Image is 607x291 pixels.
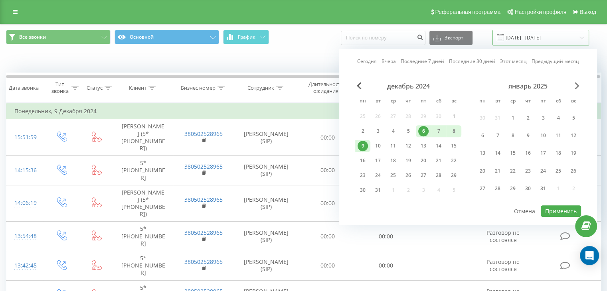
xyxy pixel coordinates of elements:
[234,222,299,251] td: [PERSON_NAME] (SIP)
[505,110,520,125] div: ср 1 янв. 2025 г.
[358,170,368,181] div: 23
[523,130,533,141] div: 9
[418,141,429,151] div: 13
[401,58,444,65] a: Последние 7 дней
[505,181,520,196] div: ср 29 янв. 2025 г.
[299,222,357,251] td: 00:00
[433,155,444,166] div: 21
[370,155,386,167] div: вт 17 дек. 2024 г.
[14,130,36,145] div: 15:51:59
[370,184,386,196] div: вт 31 дек. 2024 г.
[50,81,69,94] div: Тип звонка
[492,183,503,194] div: 28
[508,183,518,194] div: 29
[492,96,504,108] abbr: вторник
[388,155,398,166] div: 18
[358,185,368,195] div: 30
[538,148,548,159] div: 17
[372,96,384,108] abbr: вторник
[9,85,39,91] div: Дата звонка
[523,166,533,176] div: 23
[508,148,518,159] div: 15
[6,30,111,44] button: Все звонки
[341,31,425,45] input: Поиск по номеру
[115,30,219,44] button: Основной
[475,128,490,143] div: пн 6 янв. 2025 г.
[388,141,398,151] div: 11
[553,130,564,141] div: 11
[370,140,386,152] div: вт 10 дек. 2024 г.
[403,141,413,151] div: 12
[417,96,429,108] abbr: пятница
[223,30,269,44] button: График
[373,126,383,136] div: 3
[113,156,173,185] td: 5*[PHONE_NUMBER]
[403,155,413,166] div: 19
[520,163,536,178] div: чт 23 янв. 2025 г.
[181,85,216,91] div: Бизнес номер
[234,119,299,156] td: [PERSON_NAME] (SIP)
[14,163,36,178] div: 14:15:36
[500,58,527,65] a: Этот месяц
[355,155,370,167] div: пн 16 дек. 2024 г.
[184,130,223,138] a: 380502528965
[523,183,533,194] div: 30
[129,85,146,91] div: Клиент
[299,119,357,156] td: 00:00
[373,185,383,195] div: 31
[358,141,368,151] div: 9
[433,126,444,136] div: 7
[568,113,579,123] div: 5
[401,125,416,137] div: чт 5 дек. 2024 г.
[505,128,520,143] div: ср 8 янв. 2025 г.
[433,170,444,181] div: 28
[14,228,36,244] div: 13:54:48
[373,170,383,181] div: 24
[505,163,520,178] div: ср 22 янв. 2025 г.
[505,146,520,161] div: ср 15 янв. 2025 г.
[431,140,446,152] div: сб 14 дек. 2024 г.
[486,229,520,244] span: Разговор не состоялся
[475,146,490,161] div: пн 13 янв. 2025 г.
[536,128,551,143] div: пт 10 янв. 2025 г.
[449,141,459,151] div: 15
[435,9,500,15] span: Реферальная программа
[523,113,533,123] div: 2
[446,155,461,167] div: вс 22 дек. 2024 г.
[386,155,401,167] div: ср 18 дек. 2024 г.
[113,222,173,251] td: 5*[PHONE_NUMBER]
[357,82,362,89] span: Previous Month
[373,155,383,166] div: 17
[538,183,548,194] div: 31
[566,110,581,125] div: вс 5 янв. 2025 г.
[568,148,579,159] div: 19
[536,163,551,178] div: пт 24 янв. 2025 г.
[551,110,566,125] div: сб 4 янв. 2025 г.
[6,103,601,119] td: Понедельник, 9 Декабря 2024
[184,196,223,203] a: 380502528965
[551,128,566,143] div: сб 11 янв. 2025 г.
[19,34,46,40] span: Все звонки
[520,128,536,143] div: чт 9 янв. 2025 г.
[446,169,461,181] div: вс 29 дек. 2024 г.
[538,113,548,123] div: 3
[508,166,518,176] div: 22
[449,126,459,136] div: 8
[386,140,401,152] div: ср 11 дек. 2024 г.
[403,126,413,136] div: 5
[355,184,370,196] div: пн 30 дек. 2024 г.
[490,181,505,196] div: вт 28 янв. 2025 г.
[355,169,370,181] div: пн 23 дек. 2024 г.
[523,148,533,159] div: 16
[522,96,534,108] abbr: четверг
[520,146,536,161] div: чт 16 янв. 2025 г.
[536,146,551,161] div: пт 17 янв. 2025 г.
[113,119,173,156] td: [PERSON_NAME] (5*[PHONE_NUMBER])
[184,163,223,170] a: 380502528965
[87,85,103,91] div: Статус
[536,181,551,196] div: пт 31 янв. 2025 г.
[446,110,461,122] div: вс 1 дек. 2024 г.
[566,163,581,178] div: вс 26 янв. 2025 г.
[520,181,536,196] div: чт 30 янв. 2025 г.
[492,148,503,159] div: 14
